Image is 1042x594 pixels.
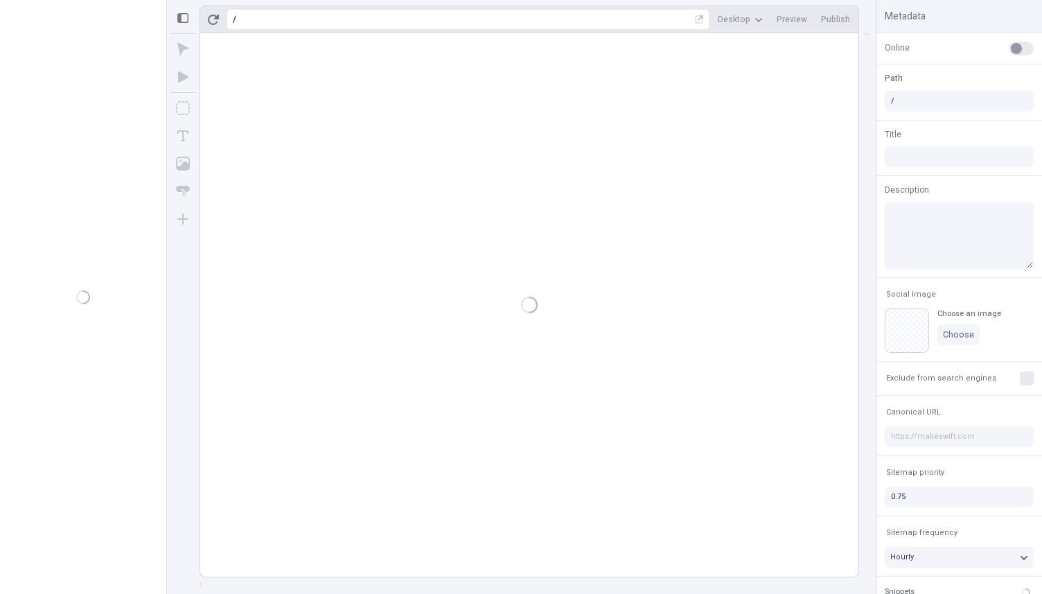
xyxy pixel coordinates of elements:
button: Sitemap frequency [883,525,960,541]
span: Publish [821,14,850,25]
span: Sitemap priority [886,467,944,478]
button: Button [170,179,195,204]
button: Exclude from search engines [883,370,999,387]
span: Description [885,184,929,196]
span: Social Image [886,289,936,299]
button: Choose [937,324,980,345]
div: / [233,14,236,25]
button: Preview [771,9,813,30]
div: Choose an image [937,308,1001,319]
button: Box [170,96,195,121]
input: https://makeswift.com [885,426,1034,447]
button: Image [170,151,195,176]
span: Sitemap frequency [886,527,957,538]
span: Exclude from search engines [886,373,996,383]
span: Canonical URL [886,407,941,417]
span: Title [885,128,901,141]
button: Publish [815,9,856,30]
button: Sitemap priority [883,464,947,481]
span: Desktop [718,14,750,25]
span: Hourly [890,551,914,563]
button: Social Image [883,286,939,303]
span: Preview [777,14,807,25]
span: Path [885,72,903,85]
button: Desktop [712,9,768,30]
button: Text [170,123,195,148]
span: Choose [943,329,974,340]
button: Hourly [885,547,1034,568]
span: Online [885,42,910,54]
button: Canonical URL [883,404,944,421]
